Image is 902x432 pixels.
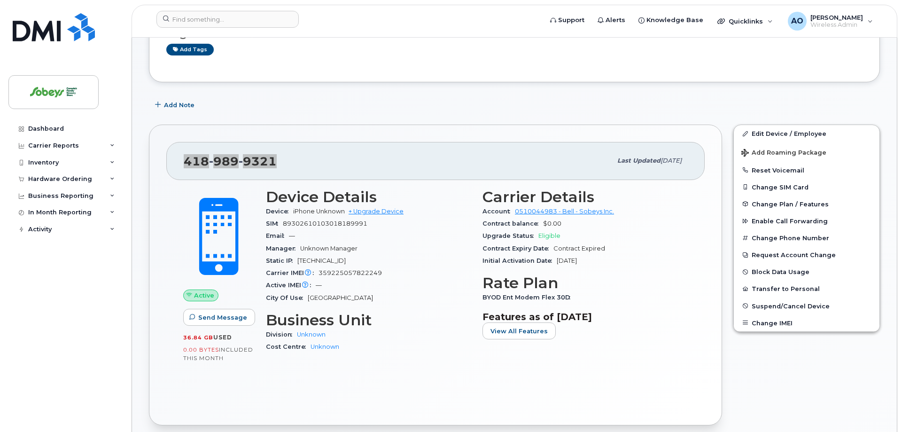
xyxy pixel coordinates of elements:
button: Add Note [149,96,202,113]
span: 359225057822249 [319,269,382,276]
h3: Rate Plan [482,275,688,291]
span: [GEOGRAPHIC_DATA] [308,294,373,301]
span: BYOD Ent Modem Flex 30D [482,294,575,301]
span: [PERSON_NAME] [810,14,863,21]
button: Add Roaming Package [734,142,879,162]
span: Cost Centre [266,343,311,350]
span: Add Roaming Package [741,149,826,158]
h3: Features as of [DATE] [482,311,688,322]
a: Support [544,11,591,30]
span: Account [482,208,515,215]
span: used [213,334,232,341]
span: Contract Expiry Date [482,245,553,252]
a: Add tags [166,44,214,55]
button: Change Plan / Features [734,196,879,212]
button: View All Features [482,322,556,339]
button: Change SIM Card [734,179,879,196]
a: + Upgrade Device [349,208,404,215]
span: included this month [183,346,253,361]
button: Send Message [183,309,255,326]
span: Active [194,291,214,300]
span: Add Note [164,101,194,110]
span: [DATE] [557,257,577,264]
button: Change IMEI [734,314,879,331]
span: Enable Call Forwarding [752,218,828,225]
span: Last updated [617,157,661,164]
span: Alerts [606,16,625,25]
span: — [316,282,322,289]
button: Change Phone Number [734,229,879,246]
h3: Business Unit [266,312,471,329]
button: Block Data Usage [734,263,879,280]
span: Knowledge Base [646,16,703,25]
span: Support [558,16,584,25]
span: Email [266,232,289,239]
span: Contract Expired [553,245,605,252]
span: SIM [266,220,283,227]
div: Quicklinks [711,12,779,31]
span: 36.84 GB [183,334,213,341]
span: [TECHNICAL_ID] [297,257,346,264]
button: Enable Call Forwarding [734,212,879,229]
span: City Of Use [266,294,308,301]
a: Edit Device / Employee [734,125,879,142]
span: Carrier IMEI [266,269,319,276]
span: Division [266,331,297,338]
span: — [289,232,295,239]
span: Contract balance [482,220,543,227]
span: Wireless Admin [810,21,863,29]
span: $0.00 [543,220,561,227]
span: 0.00 Bytes [183,346,219,353]
span: Suspend/Cancel Device [752,302,830,309]
span: Upgrade Status [482,232,538,239]
span: Manager [266,245,300,252]
span: Active IMEI [266,282,316,289]
span: Device [266,208,293,215]
span: AO [791,16,803,27]
span: 418 [184,154,277,168]
span: Eligible [538,232,560,239]
input: Find something... [156,11,299,28]
span: 9321 [239,154,277,168]
button: Suspend/Cancel Device [734,298,879,314]
span: 989 [209,154,239,168]
h3: Carrier Details [482,189,688,205]
div: Antonio Orgera [781,12,879,31]
span: 89302610103018189991 [283,220,367,227]
span: View All Features [490,327,548,336]
button: Request Account Change [734,246,879,263]
span: [DATE] [661,157,682,164]
a: Alerts [591,11,632,30]
span: Send Message [198,313,247,322]
span: Initial Activation Date [482,257,557,264]
h3: Tags List [166,28,863,39]
a: Knowledge Base [632,11,710,30]
a: Unknown [311,343,339,350]
a: 0510044983 - Bell - Sobeys Inc. [515,208,614,215]
span: Unknown Manager [300,245,358,252]
button: Transfer to Personal [734,280,879,297]
span: Static IP [266,257,297,264]
a: Unknown [297,331,326,338]
button: Reset Voicemail [734,162,879,179]
h3: Device Details [266,189,471,205]
span: iPhone Unknown [293,208,345,215]
span: Change Plan / Features [752,200,829,207]
span: Quicklinks [729,17,763,25]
